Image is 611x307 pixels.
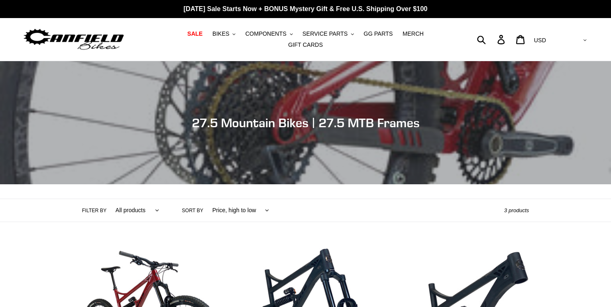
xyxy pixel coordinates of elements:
a: MERCH [399,28,428,39]
label: Filter by [82,207,107,214]
span: SALE [187,30,203,37]
span: 3 products [504,207,529,213]
input: Search [481,30,502,48]
a: GG PARTS [360,28,397,39]
span: BIKES [212,30,229,37]
a: SALE [183,28,207,39]
button: BIKES [208,28,239,39]
button: SERVICE PARTS [298,28,358,39]
span: MERCH [403,30,424,37]
a: GIFT CARDS [284,39,327,50]
span: 27.5 Mountain Bikes | 27.5 MTB Frames [192,115,419,130]
button: COMPONENTS [241,28,296,39]
span: SERVICE PARTS [302,30,347,37]
img: Canfield Bikes [23,27,125,53]
span: COMPONENTS [245,30,286,37]
label: Sort by [182,207,203,214]
span: GG PARTS [364,30,393,37]
span: GIFT CARDS [288,41,323,48]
